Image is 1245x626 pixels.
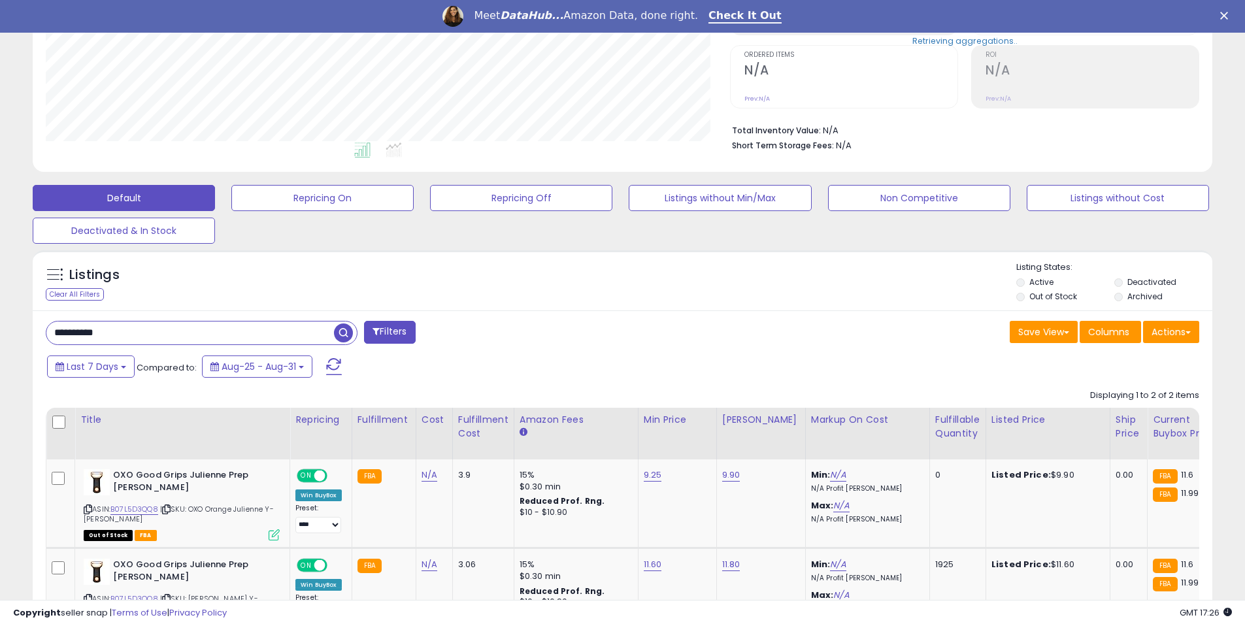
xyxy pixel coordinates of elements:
i: DataHub... [500,9,563,22]
b: Reduced Prof. Rng. [520,585,605,597]
span: OFF [325,560,346,571]
img: 311LefeFIBS._SL40_.jpg [84,559,110,585]
strong: Copyright [13,606,61,619]
a: Check It Out [708,9,782,24]
span: All listings that are currently out of stock and unavailable for purchase on Amazon [84,530,133,541]
img: Profile image for Georgie [442,6,463,27]
div: Retrieving aggregations.. [912,35,1018,46]
div: Markup on Cost [811,413,924,427]
button: Aug-25 - Aug-31 [202,355,312,378]
span: 11.99 [1181,487,1199,499]
small: FBA [1153,487,1177,502]
span: 11.6 [1181,558,1194,570]
span: ON [298,470,314,482]
button: Repricing On [231,185,414,211]
div: Repricing [295,413,346,427]
button: Non Competitive [828,185,1010,211]
a: Privacy Policy [169,606,227,619]
b: Listed Price: [991,558,1051,570]
a: N/A [830,469,846,482]
div: Cost [422,413,447,427]
div: Clear All Filters [46,288,104,301]
div: 0.00 [1116,559,1137,570]
div: seller snap | | [13,607,227,619]
b: Reduced Prof. Rng. [520,495,605,506]
small: FBA [1153,469,1177,484]
div: Close [1220,12,1233,20]
span: 11.6 [1181,469,1194,481]
img: 311LefeFIBS._SL40_.jpg [84,469,110,495]
a: B07L5D3QQ8 [110,504,158,515]
div: Ship Price [1116,413,1142,440]
div: Amazon Fees [520,413,633,427]
div: Preset: [295,504,342,533]
b: OXO Good Grips Julienne Prep [PERSON_NAME] [113,559,272,586]
button: Last 7 Days [47,355,135,378]
a: 11.60 [644,558,662,571]
b: Listed Price: [991,469,1051,481]
div: 15% [520,469,628,481]
span: Aug-25 - Aug-31 [222,360,296,373]
a: 11.80 [722,558,740,571]
div: 15% [520,559,628,570]
button: Deactivated & In Stock [33,218,215,244]
b: Max: [811,499,834,512]
div: 1925 [935,559,976,570]
span: FBA [135,530,157,541]
span: Columns [1088,325,1129,338]
a: N/A [830,558,846,571]
button: Columns [1080,321,1141,343]
a: N/A [422,558,437,571]
div: $10 - $10.90 [520,507,628,518]
span: Compared to: [137,361,197,374]
button: Listings without Min/Max [629,185,811,211]
h5: Listings [69,266,120,284]
small: FBA [357,559,382,573]
a: N/A [422,469,437,482]
b: OXO Good Grips Julienne Prep [PERSON_NAME] [113,469,272,497]
a: N/A [833,499,849,512]
p: Listing States: [1016,261,1212,274]
div: Displaying 1 to 2 of 2 items [1090,389,1199,402]
small: FBA [357,469,382,484]
div: ASIN: [84,469,280,539]
small: FBA [1153,577,1177,591]
div: 0.00 [1116,469,1137,481]
div: $11.60 [991,559,1100,570]
label: Archived [1127,291,1163,302]
div: 0 [935,469,976,481]
div: $9.90 [991,469,1100,481]
th: The percentage added to the cost of goods (COGS) that forms the calculator for Min & Max prices. [805,408,929,459]
div: 3.9 [458,469,504,481]
button: Repricing Off [430,185,612,211]
a: 9.90 [722,469,740,482]
div: Win BuyBox [295,489,342,501]
a: 9.25 [644,469,662,482]
span: ON [298,560,314,571]
div: Fulfillment Cost [458,413,508,440]
div: $0.30 min [520,570,628,582]
span: Last 7 Days [67,360,118,373]
b: Min: [811,558,831,570]
p: N/A Profit [PERSON_NAME] [811,515,920,524]
button: Default [33,185,215,211]
div: Win BuyBox [295,579,342,591]
div: Title [80,413,284,427]
span: 11.99 [1181,576,1199,589]
label: Active [1029,276,1054,288]
b: Min: [811,469,831,481]
div: Current Buybox Price [1153,413,1220,440]
a: Terms of Use [112,606,167,619]
div: Listed Price [991,413,1104,427]
button: Save View [1010,321,1078,343]
div: Fulfillment [357,413,410,427]
span: OFF [325,470,346,482]
div: 3.06 [458,559,504,570]
span: 2025-09-8 17:26 GMT [1180,606,1232,619]
button: Filters [364,321,415,344]
span: | SKU: OXO Orange Julienne Y-[PERSON_NAME] [84,504,274,523]
small: Amazon Fees. [520,427,527,438]
div: Meet Amazon Data, done right. [474,9,698,22]
button: Listings without Cost [1027,185,1209,211]
p: N/A Profit [PERSON_NAME] [811,484,920,493]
